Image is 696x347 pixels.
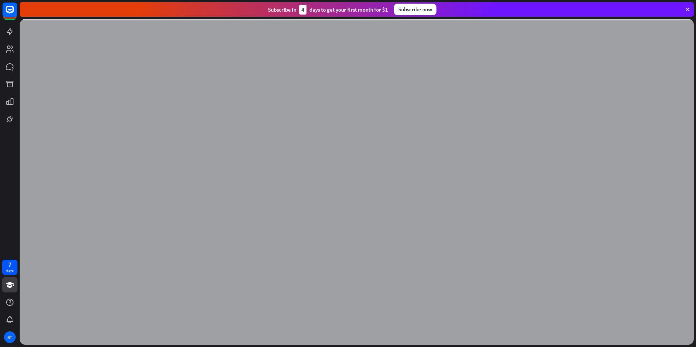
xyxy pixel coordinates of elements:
[2,260,17,275] a: 7 days
[394,4,436,15] div: Subscribe now
[8,262,12,268] div: 7
[6,268,13,273] div: days
[268,5,388,15] div: Subscribe in days to get your first month for $1
[4,331,16,343] div: BT
[299,5,307,15] div: 4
